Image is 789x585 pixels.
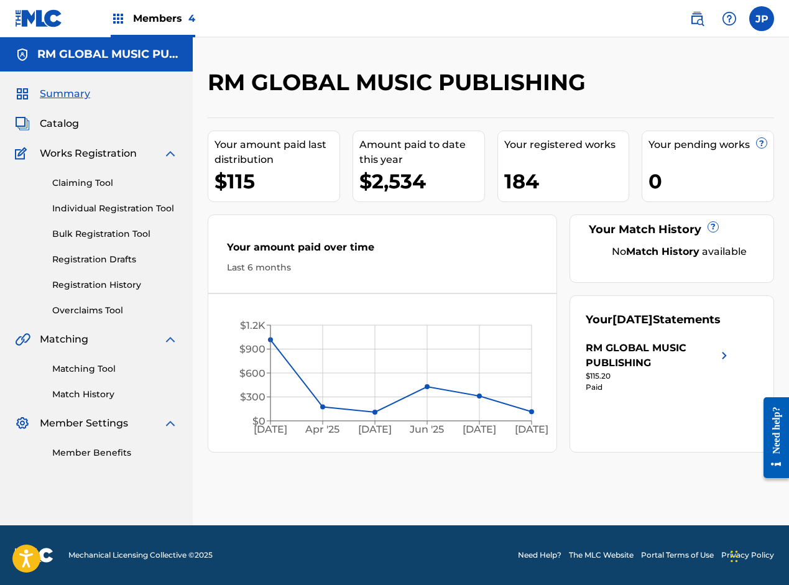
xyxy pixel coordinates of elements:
[15,9,63,27] img: MLC Logo
[15,116,30,131] img: Catalog
[227,261,538,274] div: Last 6 months
[208,68,592,96] h2: RM GLOBAL MUSIC PUBLISHING
[163,146,178,161] img: expand
[518,550,561,561] a: Need Help?
[648,167,773,195] div: 0
[40,116,79,131] span: Catalog
[15,116,79,131] a: CatalogCatalog
[641,550,714,561] a: Portal Terms of Use
[731,538,738,575] div: Drag
[586,341,717,371] div: RM GLOBAL MUSIC PUBLISHING
[569,550,634,561] a: The MLC Website
[648,137,773,152] div: Your pending works
[727,525,789,585] iframe: Chat Widget
[239,367,265,379] tspan: $600
[15,332,30,347] img: Matching
[52,253,178,266] a: Registration Drafts
[586,311,721,328] div: Your Statements
[52,202,178,215] a: Individual Registration Tool
[215,137,339,167] div: Your amount paid last distribution
[515,423,548,435] tspan: [DATE]
[721,550,774,561] a: Privacy Policy
[717,6,742,31] div: Help
[52,388,178,401] a: Match History
[586,341,732,393] a: RM GLOBAL MUSIC PUBLISHINGright chevron icon$115.20Paid
[754,387,789,487] iframe: Resource Center
[305,423,339,435] tspan: Apr '25
[188,12,195,24] span: 4
[601,244,758,259] div: No available
[359,167,484,195] div: $2,534
[252,415,265,427] tspan: $0
[690,11,704,26] img: search
[254,423,287,435] tspan: [DATE]
[227,240,538,261] div: Your amount paid over time
[52,228,178,241] a: Bulk Registration Tool
[749,6,774,31] div: User Menu
[722,11,737,26] img: help
[163,416,178,431] img: expand
[586,382,732,393] div: Paid
[504,167,629,195] div: 184
[612,313,653,326] span: [DATE]
[15,548,53,563] img: logo
[15,86,90,101] a: SummarySummary
[717,341,732,371] img: right chevron icon
[504,137,629,152] div: Your registered works
[409,423,444,435] tspan: Jun '25
[52,446,178,459] a: Member Benefits
[240,320,265,331] tspan: $1.2K
[15,86,30,101] img: Summary
[52,304,178,317] a: Overclaims Tool
[52,279,178,292] a: Registration History
[133,11,195,25] span: Members
[359,137,484,167] div: Amount paid to date this year
[358,423,392,435] tspan: [DATE]
[757,138,767,148] span: ?
[111,11,126,26] img: Top Rightsholders
[15,47,30,62] img: Accounts
[685,6,709,31] a: Public Search
[626,246,699,257] strong: Match History
[240,391,265,403] tspan: $300
[586,221,758,238] div: Your Match History
[40,332,88,347] span: Matching
[15,416,30,431] img: Member Settings
[40,416,128,431] span: Member Settings
[40,146,137,161] span: Works Registration
[163,332,178,347] img: expand
[52,362,178,375] a: Matching Tool
[15,146,31,161] img: Works Registration
[708,222,718,232] span: ?
[239,343,265,355] tspan: $900
[37,47,178,62] h5: RM GLOBAL MUSIC PUBLISHING
[40,86,90,101] span: Summary
[215,167,339,195] div: $115
[463,423,496,435] tspan: [DATE]
[52,177,178,190] a: Claiming Tool
[68,550,213,561] span: Mechanical Licensing Collective © 2025
[586,371,732,382] div: $115.20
